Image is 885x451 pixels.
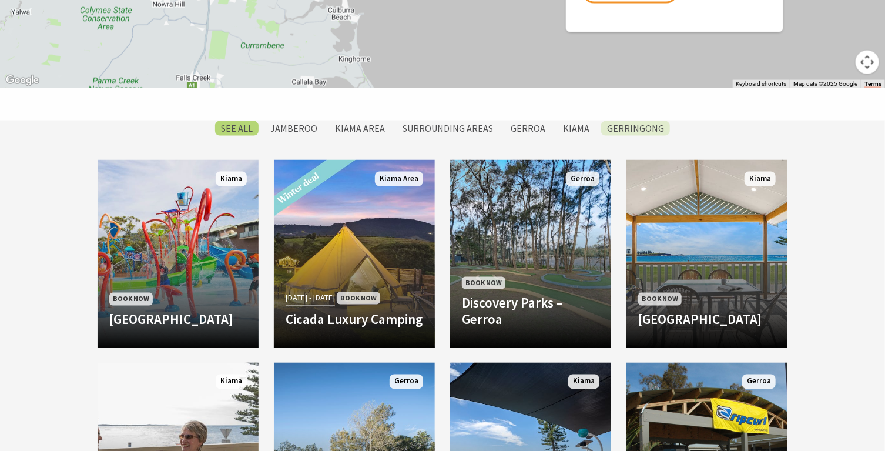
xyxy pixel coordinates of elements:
button: Map camera controls [856,51,879,74]
span: [DATE] - [DATE] [286,292,335,305]
button: Keyboard shortcuts [736,80,786,88]
label: Kiama Area [329,121,391,136]
span: Book Now [109,293,153,305]
span: Kiama [216,375,247,389]
a: Open this area in Google Maps (opens a new window) [3,73,42,88]
span: Map data ©2025 Google [793,81,857,87]
a: Book Now [GEOGRAPHIC_DATA] Kiama [98,160,259,348]
span: Gerroa [390,375,423,389]
h4: [GEOGRAPHIC_DATA] [638,312,776,328]
label: Surrounding Areas [397,121,499,136]
h4: Discovery Parks – Gerroa [462,295,599,328]
span: Book Now [337,292,380,305]
img: Google [3,73,42,88]
a: Book Now [GEOGRAPHIC_DATA] Kiama [626,160,787,348]
span: Book Now [638,293,682,305]
span: Kiama [216,172,247,186]
a: Terms [864,81,881,88]
label: Gerroa [505,121,551,136]
span: Gerroa [566,172,599,186]
label: Gerringong [601,121,670,136]
span: Kiama Area [375,172,423,186]
label: SEE All [215,121,259,136]
a: Another Image Used [DATE] - [DATE] Book Now Cicada Luxury Camping Kiama Area [274,160,435,348]
label: Jamberoo [264,121,323,136]
span: Gerroa [742,375,776,389]
span: Kiama [568,375,599,389]
span: Kiama [745,172,776,186]
label: Kiama [557,121,595,136]
a: Book Now Discovery Parks – Gerroa Gerroa [450,160,611,348]
h4: Cicada Luxury Camping [286,312,423,328]
h4: [GEOGRAPHIC_DATA] [109,312,247,328]
span: Book Now [462,277,505,289]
